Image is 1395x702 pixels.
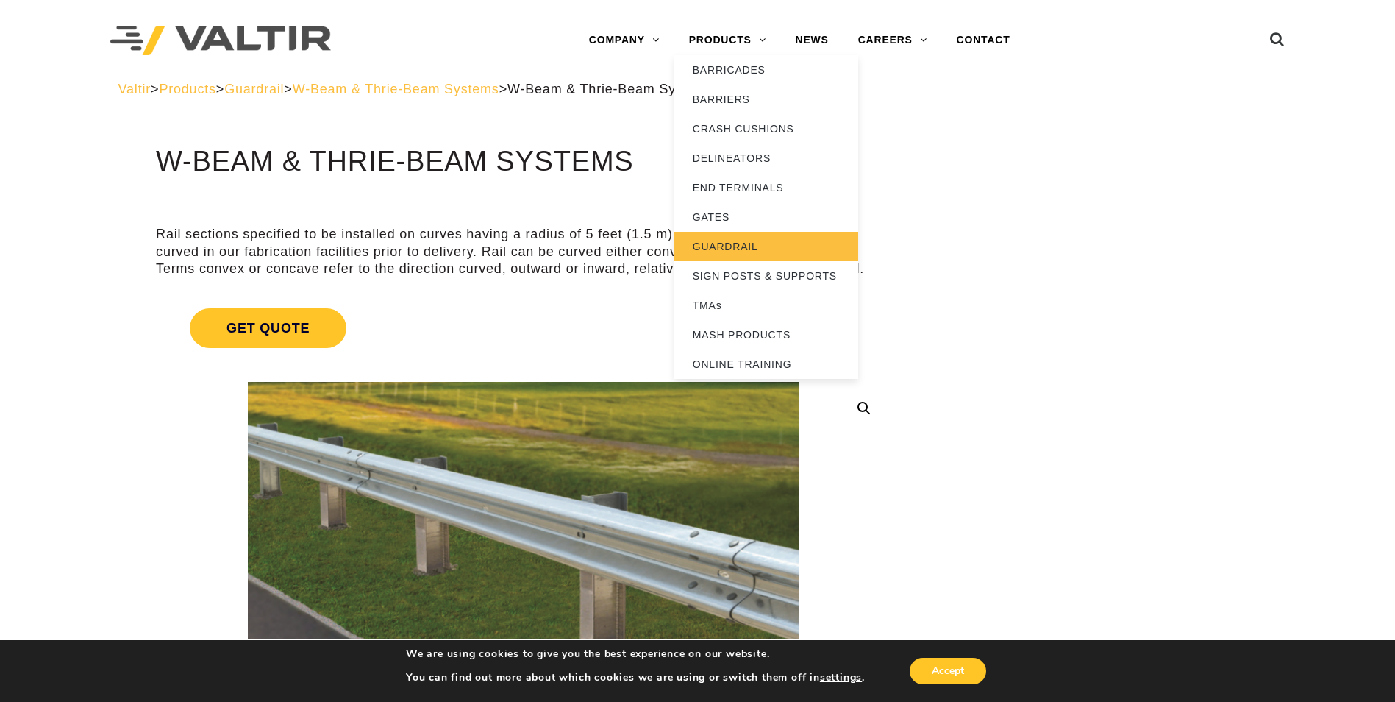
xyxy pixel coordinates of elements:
[674,114,858,143] a: CRASH CUSHIONS
[843,26,942,55] a: CAREERS
[674,320,858,350] a: MASH PRODUCTS
[293,82,499,96] a: W-Beam & Thrie-Beam Systems
[118,82,151,96] a: Valtir
[674,55,858,85] a: BARRICADES
[674,143,858,173] a: DELINEATORS
[156,146,891,177] h1: W-Beam & Thrie-Beam Systems
[190,308,346,348] span: Get Quote
[224,82,284,96] a: Guardrail
[781,26,843,55] a: NEWS
[156,226,891,277] p: Rail sections specified to be installed on curves having a radius of 5 feet (1.5 m) to 150 feet (...
[406,671,865,684] p: You can find out more about which cookies we are using or switch them off in .
[674,261,858,291] a: SIGN POSTS & SUPPORTS
[674,232,858,261] a: GUARDRAIL
[674,202,858,232] a: GATES
[674,291,858,320] a: TMAs
[574,26,674,55] a: COMPANY
[674,26,781,55] a: PRODUCTS
[820,671,862,684] button: settings
[118,81,1277,98] div: > > > >
[674,173,858,202] a: END TERMINALS
[507,82,714,96] span: W-Beam & Thrie-Beam Systems
[156,291,891,366] a: Get Quote
[159,82,215,96] a: Products
[942,26,1025,55] a: CONTACT
[674,85,858,114] a: BARRIERS
[674,350,858,379] a: ONLINE TRAINING
[406,648,865,661] p: We are using cookies to give you the best experience on our website.
[910,658,986,684] button: Accept
[110,26,331,56] img: Valtir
